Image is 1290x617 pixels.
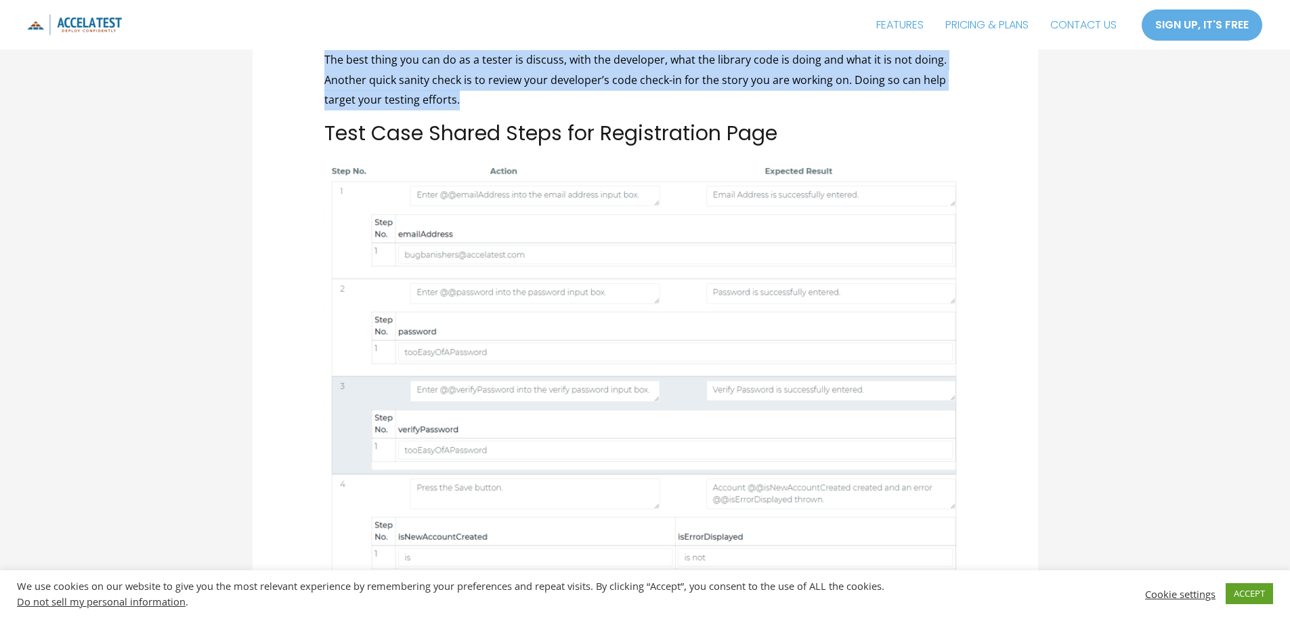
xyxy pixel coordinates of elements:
[17,595,897,608] div: .
[1039,8,1127,42] a: CONTACT US
[324,121,966,146] h2: Test Case Shared Steps for Registration Page
[934,8,1039,42] a: PRICING & PLANS
[324,159,966,588] img: Shared Step for Account Creation
[27,14,122,35] img: icon
[17,580,897,608] div: We use cookies on our website to give you the most relevant experience by remembering your prefer...
[324,50,966,110] p: The best thing you can do as a tester is discuss, with the developer, what the library code is do...
[865,8,1127,42] nav: Site Navigation
[865,8,934,42] a: FEATURES
[1141,9,1263,41] a: SIGN UP, IT'S FREE
[1145,588,1216,600] a: Cookie settings
[1226,583,1273,604] a: ACCEPT
[17,595,186,608] a: Do not sell my personal information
